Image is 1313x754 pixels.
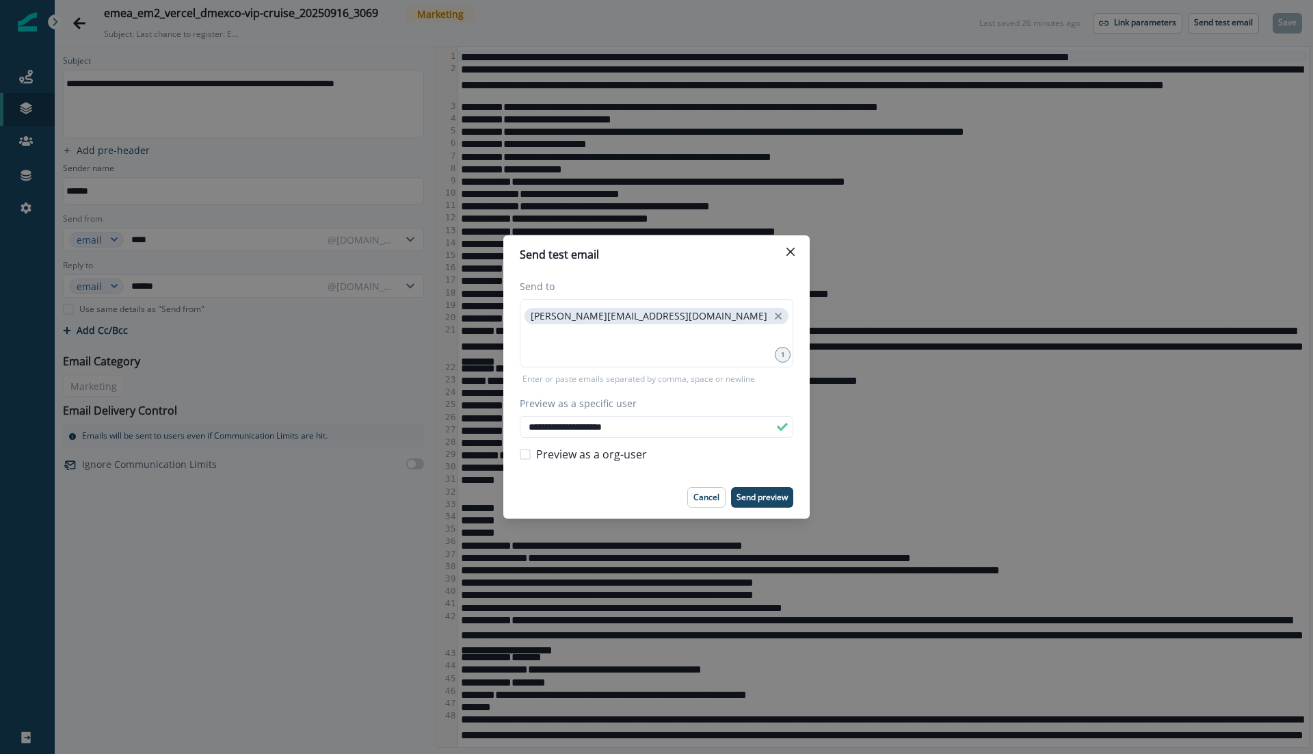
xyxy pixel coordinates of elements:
[536,446,647,463] span: Preview as a org-user
[693,493,719,502] p: Cancel
[520,279,785,294] label: Send to
[520,246,599,263] p: Send test email
[731,487,793,508] button: Send preview
[687,487,726,508] button: Cancel
[737,493,788,502] p: Send preview
[771,309,785,323] button: close
[520,396,785,411] label: Preview as a specific user
[531,311,767,322] p: [PERSON_NAME][EMAIL_ADDRESS][DOMAIN_NAME]
[775,347,791,363] div: 1
[520,373,758,385] p: Enter or paste emails separated by comma, space or newline
[780,241,801,263] button: Close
